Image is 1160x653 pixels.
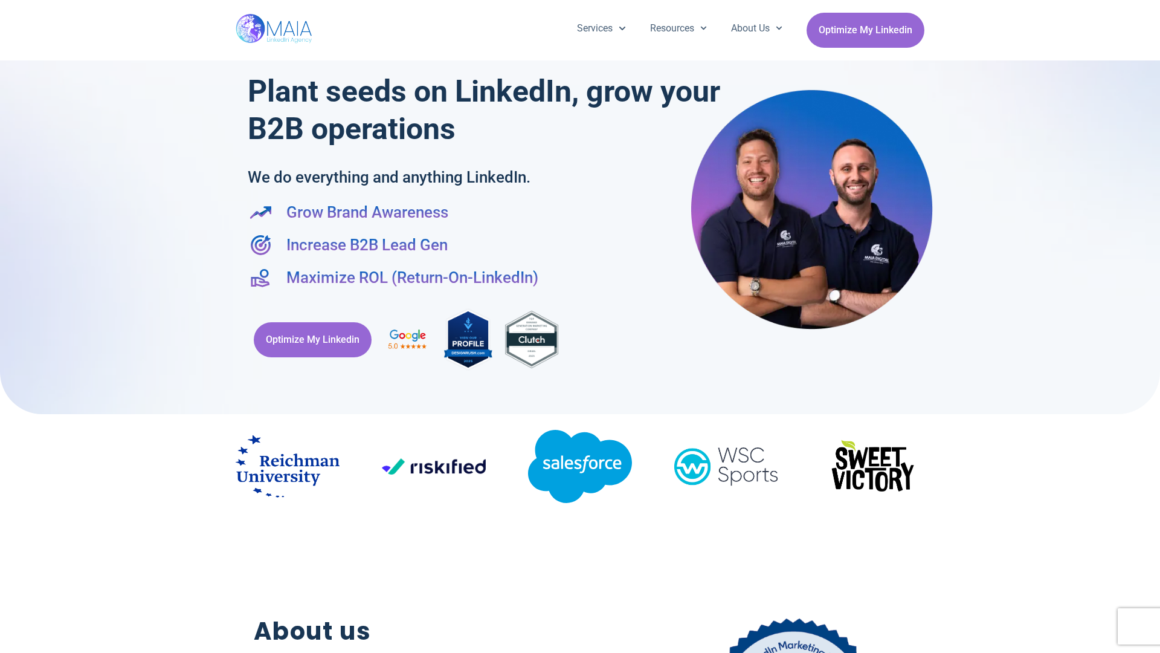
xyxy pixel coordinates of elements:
[565,13,794,44] nav: Menu
[382,458,486,479] div: 12 / 19
[820,430,924,503] img: $OwNX5LDC34w6wqMnsaxDKaRVNkuSzWXvGhDW5fUi8uqd8sg6cxLca9
[236,435,340,498] img: Reichman_University.svg (3)
[283,266,538,289] span: Maximize ROL (Return-On-LinkedIn)
[236,435,340,502] div: 11 / 19
[266,328,359,351] span: Optimize My Linkedin
[674,439,778,498] div: 14 / 19
[528,430,632,502] img: salesforce-2
[444,307,492,372] img: MAIA Digital's rating on DesignRush, the industry-leading B2B Marketplace connecting brands with ...
[283,201,448,224] span: Grow Brand Awareness
[820,430,924,507] div: 15 / 19
[674,439,778,493] img: WSC_Sports_Logo
[382,458,486,475] img: Riskified_logo
[691,89,933,330] img: Maia Digital- Shay & Eli
[236,414,924,522] div: Image Carousel
[819,19,912,42] span: Optimize My Linkedin
[248,166,647,189] h2: We do everything and anything LinkedIn.
[254,322,372,357] a: Optimize My Linkedin
[248,73,726,148] h1: Plant seeds on LinkedIn, grow your B2B operations
[807,13,924,48] a: Optimize My Linkedin
[254,613,594,650] h2: About us
[528,430,632,507] div: 13 / 19
[719,13,794,44] a: About Us
[283,233,448,256] span: Increase B2B Lead Gen
[565,13,637,44] a: Services
[638,13,719,44] a: Resources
